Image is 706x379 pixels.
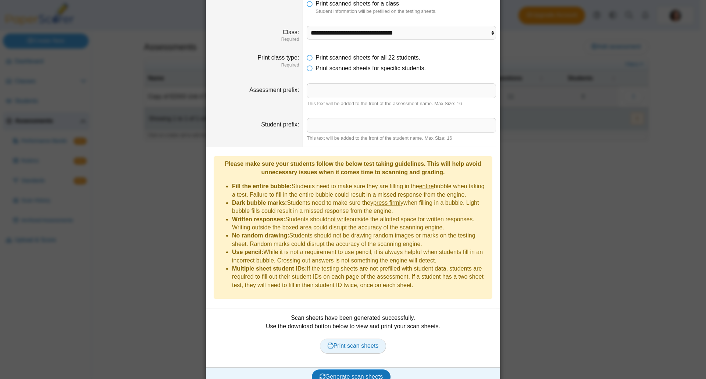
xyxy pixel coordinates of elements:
[328,343,379,349] span: Print scan sheets
[232,216,285,222] b: Written responses:
[261,121,299,128] label: Student prefix
[232,265,489,289] li: If the testing sheets are not prefilled with student data, students are required to fill out thei...
[210,314,496,362] div: Scan sheets have been generated successfully. Use the download button below to view and print you...
[315,54,420,61] span: Print scanned sheets for all 22 students.
[232,232,489,248] li: Students should not be drawing random images or marks on the testing sheet. Random marks could di...
[283,29,299,35] label: Class
[232,182,489,199] li: Students need to make sure they are filling in the bubble when taking a test. Failure to fill in ...
[315,8,496,15] dfn: Student information will be prefilled on the testing sheets.
[315,0,399,7] span: Print scanned sheets for a class
[307,100,496,107] div: This text will be added to the front of the assessment name. Max Size: 16
[249,87,299,93] label: Assessment prefix
[225,161,481,175] b: Please make sure your students follow the below test taking guidelines. This will help avoid unne...
[210,36,299,43] dfn: Required
[232,200,287,206] b: Dark bubble marks:
[320,339,386,353] a: Print scan sheets
[232,199,489,215] li: Students need to make sure they when filling in a bubble. Light bubble fills could result in a mi...
[232,183,292,189] b: Fill the entire bubble:
[327,216,349,222] u: not write
[232,265,307,272] b: Multiple sheet student IDs:
[373,200,403,206] u: press firmly
[257,54,299,61] label: Print class type
[307,135,496,142] div: This text will be added to the front of the student name. Max Size: 16
[210,62,299,68] dfn: Required
[419,183,434,189] u: entire
[232,249,263,255] b: Use pencil:
[232,215,489,232] li: Students should outside the allotted space for written responses. Writing outside the boxed area ...
[315,65,426,71] span: Print scanned sheets for specific students.
[232,248,489,265] li: While it is not a requirement to use pencil, it is always helpful when students fill in an incorr...
[232,232,289,239] b: No random drawing:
